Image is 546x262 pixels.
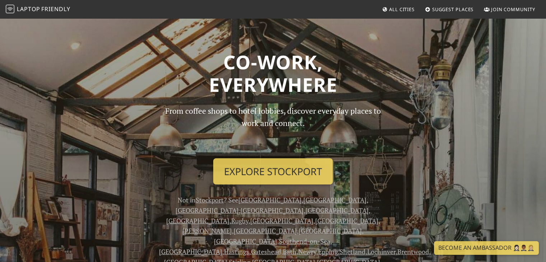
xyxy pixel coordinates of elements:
[234,226,297,235] a: [GEOGRAPHIC_DATA]
[238,196,302,204] a: [GEOGRAPHIC_DATA]
[367,247,396,256] a: Lochinver
[231,216,248,225] a: Rugby
[397,247,429,256] a: Brentwood
[379,3,417,16] a: All Cities
[176,206,239,215] a: [GEOGRAPHIC_DATA]
[166,216,229,225] a: [GEOGRAPHIC_DATA]
[159,105,387,153] p: From coffee shops to hotel lobbies, discover everyday places to work and connect.
[6,5,14,13] img: LaptopFriendly
[6,3,70,16] a: LaptopFriendly LaptopFriendly
[305,206,369,215] a: [GEOGRAPHIC_DATA]
[41,51,506,96] h1: Co-work, Everywhere
[283,247,297,256] a: Bath
[299,226,362,235] a: [GEOGRAPHIC_DATA]
[279,237,330,245] a: Southend-on-Sea
[318,247,338,256] a: Epping
[298,247,316,256] a: Newry
[241,206,304,215] a: [GEOGRAPHIC_DATA]
[214,237,277,245] a: [GEOGRAPHIC_DATA]
[481,3,538,16] a: Join Community
[196,196,224,204] a: Stockport
[250,216,313,225] a: [GEOGRAPHIC_DATA]
[159,247,222,256] a: [GEOGRAPHIC_DATA]
[41,5,70,13] span: Friendly
[213,158,333,185] a: Explore Stockport
[432,6,474,13] span: Suggest Places
[340,247,365,256] a: Shetland
[422,3,477,16] a: Suggest Places
[17,5,40,13] span: Laptop
[303,196,367,204] a: [GEOGRAPHIC_DATA]
[315,216,378,225] a: [GEOGRAPHIC_DATA]
[434,241,539,255] a: Become an Ambassador 🤵🏻‍♀️🤵🏾‍♂️🤵🏼‍♀️
[251,247,281,256] a: Gateshead
[491,6,535,13] span: Join Community
[224,247,249,256] a: Hastings
[389,6,415,13] span: All Cities
[182,226,232,235] a: [PERSON_NAME]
